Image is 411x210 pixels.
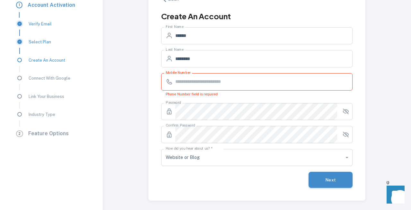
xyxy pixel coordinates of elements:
[161,10,231,22] h1: Create An Account
[166,70,190,75] label: Mobile Number
[166,123,195,128] label: Confirm Password
[29,39,51,45] p: Select Plan
[16,2,22,8] span: 1
[29,94,64,100] p: Link Your Business
[29,57,65,64] p: Create An Account
[161,149,353,166] div: Website or Blog
[340,105,352,118] button: toggle password visibility
[28,130,69,137] p: Feature Options
[29,112,55,118] p: Industry Type
[16,130,23,137] span: 2
[166,100,181,105] label: Password
[166,146,223,151] label: How did you hear about us? *
[380,181,408,209] iframe: Front Chat
[166,92,348,97] p: Phone Number field is required
[28,2,75,9] p: Account Activation
[340,128,352,141] button: toggle password visibility
[166,24,184,30] label: First Name
[29,21,52,27] p: Verify Email
[309,172,353,188] button: Next
[166,47,184,52] label: Last Name
[29,75,70,82] p: Connect With Google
